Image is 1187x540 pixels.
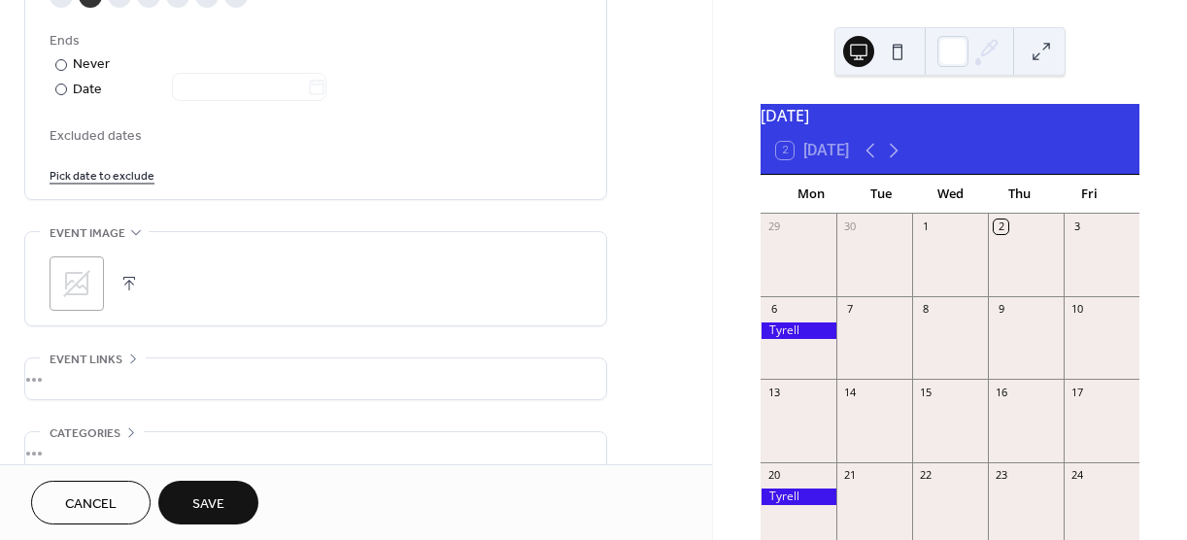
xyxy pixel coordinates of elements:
[1054,175,1124,214] div: Fri
[1069,385,1084,399] div: 17
[73,54,111,75] div: Never
[761,104,1139,127] div: [DATE]
[31,481,151,524] button: Cancel
[50,166,154,186] span: Pick date to exclude
[158,481,258,524] button: Save
[761,489,836,505] div: Tyrell
[50,423,120,444] span: Categories
[994,385,1008,399] div: 16
[918,302,933,317] div: 8
[994,468,1008,483] div: 23
[50,31,578,51] div: Ends
[918,385,933,399] div: 15
[766,468,781,483] div: 20
[766,219,781,234] div: 29
[50,256,104,311] div: ;
[842,385,857,399] div: 14
[25,432,606,473] div: •••
[192,494,224,515] span: Save
[766,302,781,317] div: 6
[1069,219,1084,234] div: 3
[918,468,933,483] div: 22
[50,350,122,370] span: Event links
[25,358,606,399] div: •••
[842,302,857,317] div: 7
[994,302,1008,317] div: 9
[994,219,1008,234] div: 2
[846,175,916,214] div: Tue
[915,175,985,214] div: Wed
[985,175,1055,214] div: Thu
[65,494,117,515] span: Cancel
[50,126,582,147] span: Excluded dates
[766,385,781,399] div: 13
[761,322,836,339] div: Tyrell
[1069,302,1084,317] div: 10
[842,219,857,234] div: 30
[776,175,846,214] div: Mon
[1069,468,1084,483] div: 24
[73,79,326,101] div: Date
[842,468,857,483] div: 21
[50,223,125,244] span: Event image
[918,219,933,234] div: 1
